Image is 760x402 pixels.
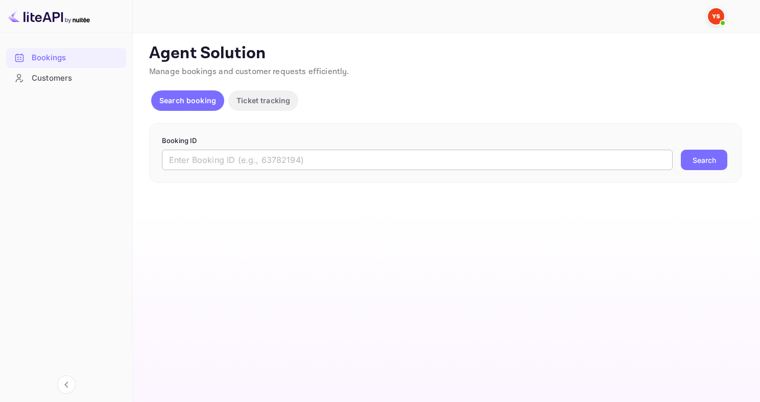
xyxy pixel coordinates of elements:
[8,8,90,25] img: LiteAPI logo
[32,73,121,84] div: Customers
[149,66,349,77] span: Manage bookings and customer requests efficiently.
[6,68,126,87] a: Customers
[32,52,121,64] div: Bookings
[708,8,724,25] img: Yandex Support
[681,150,727,170] button: Search
[159,95,216,106] p: Search booking
[57,375,76,394] button: Collapse navigation
[162,150,673,170] input: Enter Booking ID (e.g., 63782194)
[6,68,126,88] div: Customers
[6,48,126,68] div: Bookings
[162,136,729,146] p: Booking ID
[6,48,126,67] a: Bookings
[149,43,742,64] p: Agent Solution
[236,95,290,106] p: Ticket tracking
